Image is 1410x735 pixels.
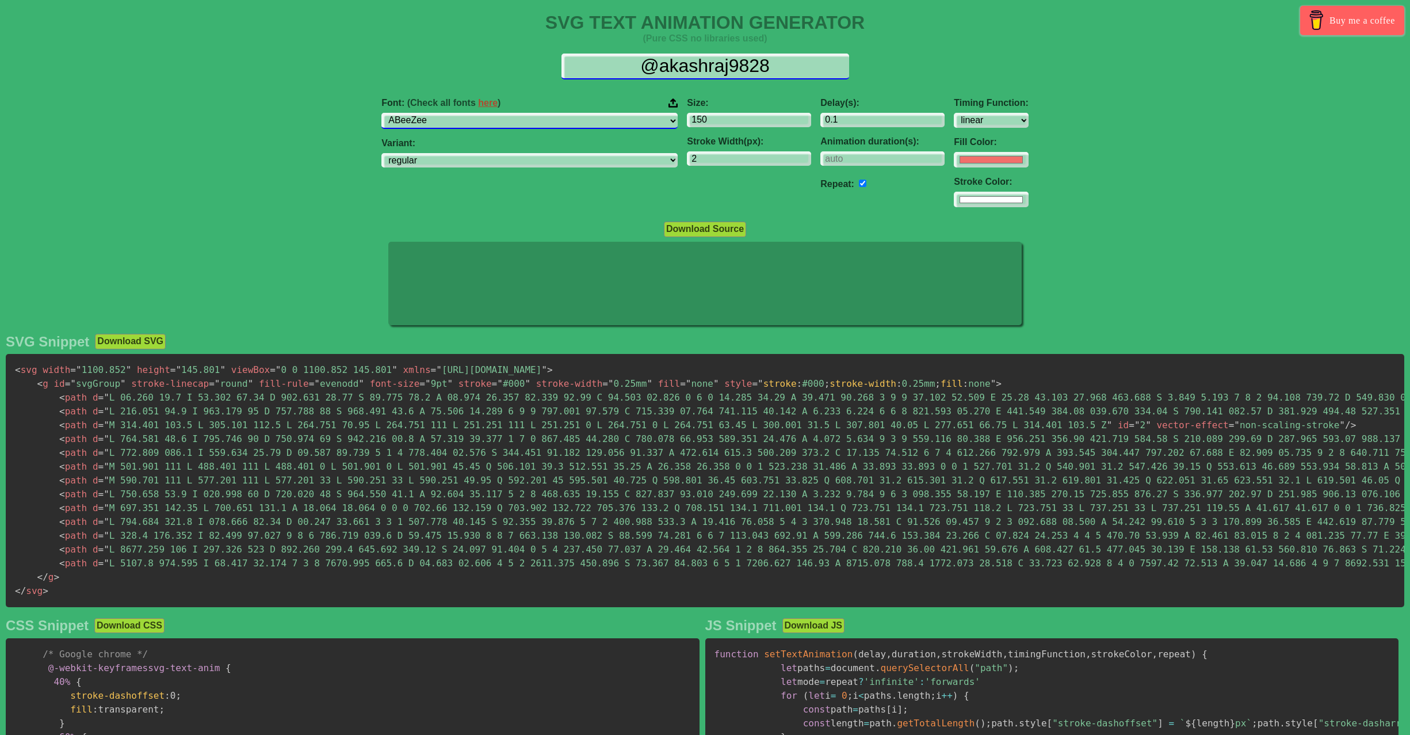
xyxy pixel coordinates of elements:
span: = [98,461,104,472]
span: d [93,530,98,541]
span: stroke-linecap [131,378,209,389]
span: = [98,558,104,569]
span: " [104,406,109,417]
span: viewBox [231,364,270,375]
span: " [104,502,109,513]
span: ( [975,718,980,729]
span: </ [37,572,48,582]
span: getTotalLength [897,718,975,729]
span: = [1229,420,1235,431]
span: 0 0 1100.852 145.801 [270,364,398,375]
span: ) [1008,662,1014,673]
span: stroke-width [830,378,896,389]
span: = [98,544,104,555]
span: ] [1157,718,1163,729]
span: [ [1313,718,1319,729]
span: " [436,364,442,375]
span: #000 [492,378,530,389]
span: ( [969,662,975,673]
span: ; [930,690,936,701]
span: (Check all fonts ) [407,98,501,108]
span: " [647,378,652,389]
span: Font: [381,98,500,108]
span: < [59,489,65,500]
span: . [875,662,881,673]
span: 'forwards' [925,676,980,687]
button: Download CSS [94,618,165,633]
span: path [59,489,87,500]
span: [ [1047,718,1053,729]
span: " [1339,420,1345,431]
span: " [104,516,109,527]
span: ) [1191,649,1197,660]
h2: SVG Snippet [6,334,89,350]
span: " [104,558,109,569]
span: ( [803,690,809,701]
span: } [1229,718,1235,729]
span: = [70,364,76,375]
input: 2px [687,151,811,166]
span: stroke-dashoffset [70,690,165,701]
span: " [713,378,719,389]
span: " [497,378,503,389]
span: " [120,378,126,389]
span: const [803,704,831,715]
span: id [1118,420,1129,431]
span: < [858,690,864,701]
span: " [76,364,82,375]
span: /> [1345,420,1356,431]
button: Download Source [664,222,746,237]
span: " [392,364,398,375]
span: ${ [1185,718,1196,729]
span: " [104,461,109,472]
span: = [98,392,104,403]
span: M 314.401 103.5 L 305.101 112.5 L 264.751 70.95 L 264.751 111 L 251.251 111 L 251.251 0 L 264.751... [98,420,1113,431]
span: font-size [370,378,420,389]
span: ) [980,718,986,729]
span: function [714,649,759,660]
span: fill [941,378,963,389]
span: = [492,378,498,389]
img: Upload your font [668,98,678,108]
span: = [1129,420,1134,431]
span: length [1185,718,1235,729]
span: : [165,690,170,701]
span: " [175,364,181,375]
span: path [59,530,87,541]
span: ++ [942,690,953,701]
span: < [59,420,65,431]
span: " [248,378,254,389]
span: 'infinite' [864,676,919,687]
span: querySelectorAll [881,662,969,673]
span: { [226,662,231,673]
span: = [98,489,104,500]
span: = [820,676,826,687]
span: </ [15,585,26,596]
span: 9pt [419,378,453,389]
span: d [93,433,98,444]
span: " [276,364,281,375]
span: < [59,392,65,403]
span: fill-rule [259,378,309,389]
span: , [936,649,942,660]
input: auto [859,180,866,187]
span: = [98,516,104,527]
span: d [93,420,98,431]
span: round [209,378,253,389]
span: #000 0.25mm none [763,378,991,389]
span: = [209,378,215,389]
span: = [98,475,104,486]
span: [ [886,704,892,715]
span: , [1086,649,1091,660]
span: . [1014,718,1019,729]
span: ; [986,718,992,729]
span: = [309,378,315,389]
span: path [59,475,87,486]
span: : [93,704,98,715]
span: d [93,502,98,513]
span: " [1134,420,1140,431]
span: "stroke-dashoffset" [1052,718,1157,729]
span: path [59,461,87,472]
span: " [608,378,614,389]
span: g [37,572,54,582]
